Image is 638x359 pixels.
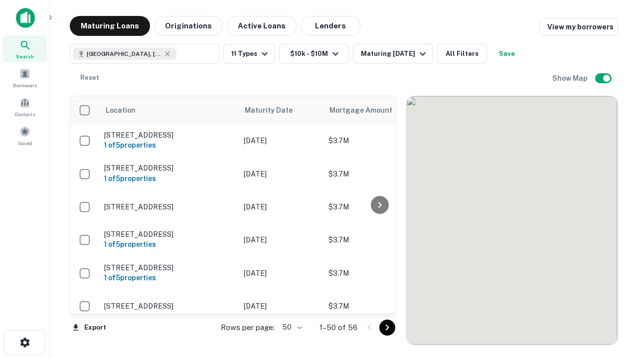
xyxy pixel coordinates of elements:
h6: 1 of 5 properties [104,173,234,184]
p: $3.7M [328,135,428,146]
p: $3.7M [328,169,428,179]
th: Maturity Date [239,96,323,124]
h6: 1 of 5 properties [104,272,234,283]
span: Mortgage Amount [329,104,405,116]
p: Rows per page: [221,322,275,334]
button: Originations [154,16,223,36]
p: [STREET_ADDRESS] [104,263,234,272]
h6: 1 of 5 properties [104,239,234,250]
p: [STREET_ADDRESS] [104,131,234,140]
p: $3.7M [328,301,428,312]
p: [DATE] [244,135,319,146]
span: Saved [18,139,32,147]
p: [STREET_ADDRESS] [104,164,234,173]
span: Maturity Date [245,104,306,116]
button: Save your search to get updates of matches that match your search criteria. [491,44,523,64]
button: Export [70,320,109,335]
button: 11 Types [223,44,275,64]
p: [DATE] [244,169,319,179]
p: $3.7M [328,201,428,212]
button: Maturing Loans [70,16,150,36]
button: Active Loans [227,16,297,36]
button: Go to next page [379,320,395,336]
p: [DATE] [244,301,319,312]
div: Maturing [DATE] [361,48,429,60]
span: Contacts [15,110,35,118]
span: Location [105,104,136,116]
div: 0 0 [407,96,618,345]
a: Search [3,35,47,62]
span: Borrowers [13,81,37,89]
a: View my borrowers [539,18,618,36]
h6: 1 of 5 properties [104,140,234,151]
h6: Show Map [552,73,589,84]
span: [GEOGRAPHIC_DATA], [GEOGRAPHIC_DATA] [87,49,161,58]
button: $10k - $10M [279,44,349,64]
a: Saved [3,122,47,149]
button: Maturing [DATE] [353,44,433,64]
p: [DATE] [244,268,319,279]
div: 50 [279,320,304,335]
p: [STREET_ADDRESS] [104,302,234,311]
button: Reset [74,68,106,88]
button: Lenders [301,16,360,36]
p: [STREET_ADDRESS] [104,230,234,239]
a: Contacts [3,93,47,120]
button: All Filters [437,44,487,64]
th: Location [99,96,239,124]
a: Borrowers [3,64,47,91]
span: Search [16,52,34,60]
p: [DATE] [244,201,319,212]
iframe: Chat Widget [588,247,638,295]
img: capitalize-icon.png [16,8,35,28]
p: 1–50 of 56 [319,322,357,334]
th: Mortgage Amount [323,96,433,124]
p: [DATE] [244,234,319,245]
p: $3.7M [328,268,428,279]
p: $3.7M [328,234,428,245]
p: [STREET_ADDRESS] [104,202,234,211]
